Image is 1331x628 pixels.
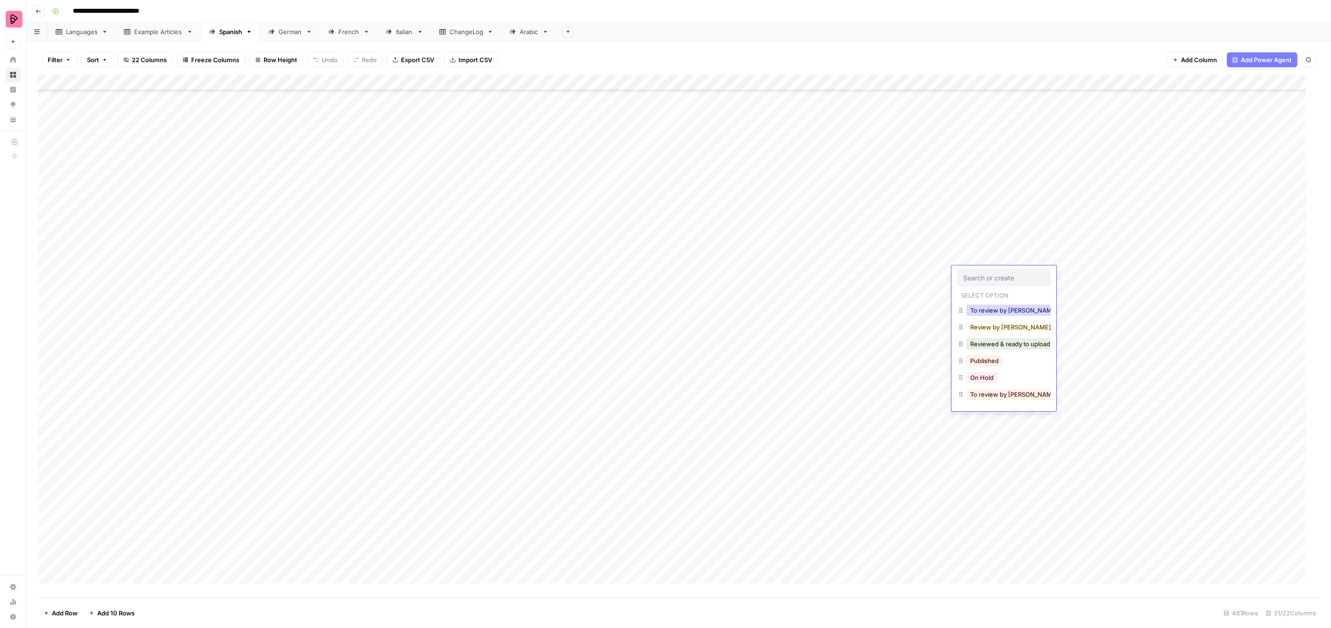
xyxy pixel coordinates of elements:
span: Add Column [1181,55,1217,64]
a: ChangeLog [431,22,501,41]
button: Redo [347,52,383,67]
div: German [279,27,302,36]
img: Preply Logo [6,11,22,28]
button: Import CSV [444,52,498,67]
span: Import CSV [458,55,492,64]
button: To review by [PERSON_NAME] [966,389,1062,400]
button: 22 Columns [117,52,173,67]
a: German [260,22,320,41]
span: Undo [322,55,337,64]
button: Sort [81,52,114,67]
a: Browse [6,67,21,82]
button: Add Row [38,606,83,621]
div: On Hold [957,370,1051,387]
div: Review by [PERSON_NAME] in progress [957,320,1051,336]
div: ChangeLog [450,27,483,36]
a: Arabic [501,22,557,41]
a: Home [6,52,21,67]
a: Languages [48,22,116,41]
a: Opportunities [6,97,21,112]
span: 22 Columns [132,55,167,64]
button: Export CSV [386,52,440,67]
input: Search or create [963,273,1045,282]
div: Reviewed & ready to upload [957,336,1051,353]
button: On Hold [966,372,997,383]
button: Reviewed & ready to upload [966,338,1054,350]
a: Spanish [201,22,260,41]
a: Insights [6,82,21,97]
button: Published [966,355,1002,366]
span: Freeze Columns [191,55,239,64]
span: Sort [87,55,99,64]
div: French [338,27,359,36]
a: Your Data [6,112,21,127]
div: Italian [396,27,413,36]
span: Redo [362,55,377,64]
div: Example Articles [134,27,183,36]
a: Italian [378,22,431,41]
button: Help + Support [6,609,21,624]
div: 481 Rows [1220,606,1262,621]
button: Freeze Columns [177,52,245,67]
button: Workspace: Preply [6,7,21,31]
button: Add Column [1166,52,1223,67]
button: Undo [307,52,343,67]
div: Spanish [219,27,242,36]
button: Review by [PERSON_NAME] in progress [966,321,1089,333]
div: To review by [PERSON_NAME] [957,387,1051,404]
span: Add Power Agent [1241,55,1292,64]
button: Add 10 Rows [83,606,140,621]
div: Arabic [520,27,538,36]
p: Select option [957,289,1012,300]
div: Languages [66,27,98,36]
span: Filter [48,55,63,64]
button: Row Height [249,52,303,67]
span: Export CSV [401,55,434,64]
button: Add Power Agent [1227,52,1297,67]
div: Published [957,353,1051,370]
a: Settings [6,579,21,594]
button: To review by [PERSON_NAME] [966,305,1062,316]
a: Example Articles [116,22,201,41]
span: Add 10 Rows [97,608,135,618]
button: Filter [42,52,77,67]
span: Row Height [264,55,297,64]
div: To review by [PERSON_NAME] [957,303,1051,320]
div: 21/22 Columns [1262,606,1320,621]
span: Add Row [52,608,78,618]
a: French [320,22,378,41]
a: Usage [6,594,21,609]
